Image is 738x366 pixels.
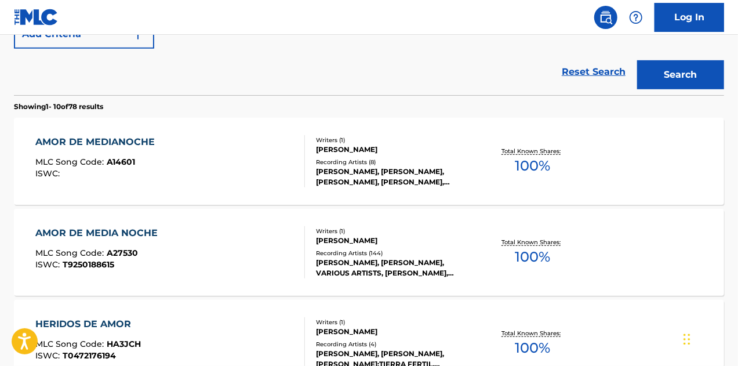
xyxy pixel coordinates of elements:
[316,144,474,155] div: [PERSON_NAME]
[515,155,551,176] span: 100 %
[655,3,724,32] a: Log In
[107,157,135,167] span: A14601
[35,157,107,167] span: MLC Song Code :
[629,10,643,24] img: help
[316,327,474,337] div: [PERSON_NAME]
[556,59,631,85] a: Reset Search
[502,329,564,338] p: Total Known Shares:
[35,350,63,361] span: ISWC :
[14,118,724,205] a: AMOR DE MEDIANOCHEMLC Song Code:A14601ISWC:Writers (1)[PERSON_NAME]Recording Artists (8)[PERSON_N...
[107,248,138,258] span: A27530
[35,135,161,149] div: AMOR DE MEDIANOCHE
[316,258,474,278] div: [PERSON_NAME], [PERSON_NAME], VARIOUS ARTISTS, [PERSON_NAME], [PERSON_NAME]
[502,147,564,155] p: Total Known Shares:
[35,248,107,258] span: MLC Song Code :
[316,318,474,327] div: Writers ( 1 )
[316,136,474,144] div: Writers ( 1 )
[515,247,551,267] span: 100 %
[316,235,474,246] div: [PERSON_NAME]
[316,249,474,258] div: Recording Artists ( 144 )
[637,60,724,89] button: Search
[624,6,648,29] div: Help
[316,227,474,235] div: Writers ( 1 )
[515,338,551,358] span: 100 %
[684,322,690,357] div: Drag
[35,226,163,240] div: AMOR DE MEDIA NOCHE
[599,10,613,24] img: search
[35,259,63,270] span: ISWC :
[63,350,116,361] span: T0472176194
[63,259,114,270] span: T9250188615
[14,9,59,26] img: MLC Logo
[35,339,107,349] span: MLC Song Code :
[35,168,63,179] span: ISWC :
[35,317,141,331] div: HERIDOS DE AMOR
[502,238,564,247] p: Total Known Shares:
[316,158,474,166] div: Recording Artists ( 8 )
[14,209,724,296] a: AMOR DE MEDIA NOCHEMLC Song Code:A27530ISWC:T9250188615Writers (1)[PERSON_NAME]Recording Artists ...
[14,102,103,112] p: Showing 1 - 10 of 78 results
[316,166,474,187] div: [PERSON_NAME], [PERSON_NAME], [PERSON_NAME], [PERSON_NAME], [PERSON_NAME]
[316,340,474,349] div: Recording Artists ( 4 )
[680,310,738,366] iframe: Chat Widget
[594,6,617,29] a: Public Search
[107,339,141,349] span: HA3JCH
